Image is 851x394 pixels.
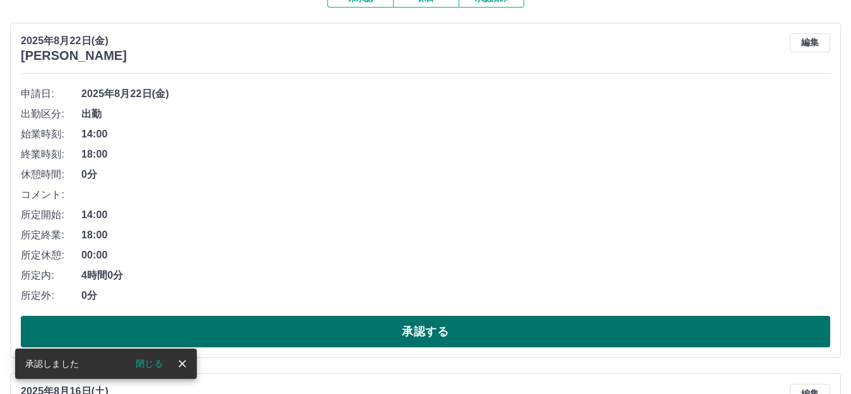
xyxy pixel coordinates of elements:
[81,207,830,223] span: 14:00
[81,147,830,162] span: 18:00
[21,288,81,303] span: 所定外:
[81,127,830,142] span: 14:00
[21,49,127,63] h3: [PERSON_NAME]
[790,33,830,52] button: 編集
[21,316,830,347] button: 承認する
[81,268,830,283] span: 4時間0分
[21,107,81,122] span: 出勤区分:
[21,86,81,101] span: 申請日:
[81,167,830,182] span: 0分
[81,86,830,101] span: 2025年8月22日(金)
[21,33,127,49] p: 2025年8月22日(金)
[173,354,192,373] button: close
[21,147,81,162] span: 終業時刻:
[21,187,81,202] span: コメント:
[21,127,81,142] span: 始業時刻:
[81,228,830,243] span: 18:00
[21,248,81,263] span: 所定休憩:
[21,228,81,243] span: 所定終業:
[81,107,830,122] span: 出勤
[21,207,81,223] span: 所定開始:
[81,248,830,263] span: 00:00
[126,354,173,373] button: 閉じる
[21,167,81,182] span: 休憩時間:
[25,352,79,375] div: 承認しました
[81,288,830,303] span: 0分
[21,268,81,283] span: 所定内:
